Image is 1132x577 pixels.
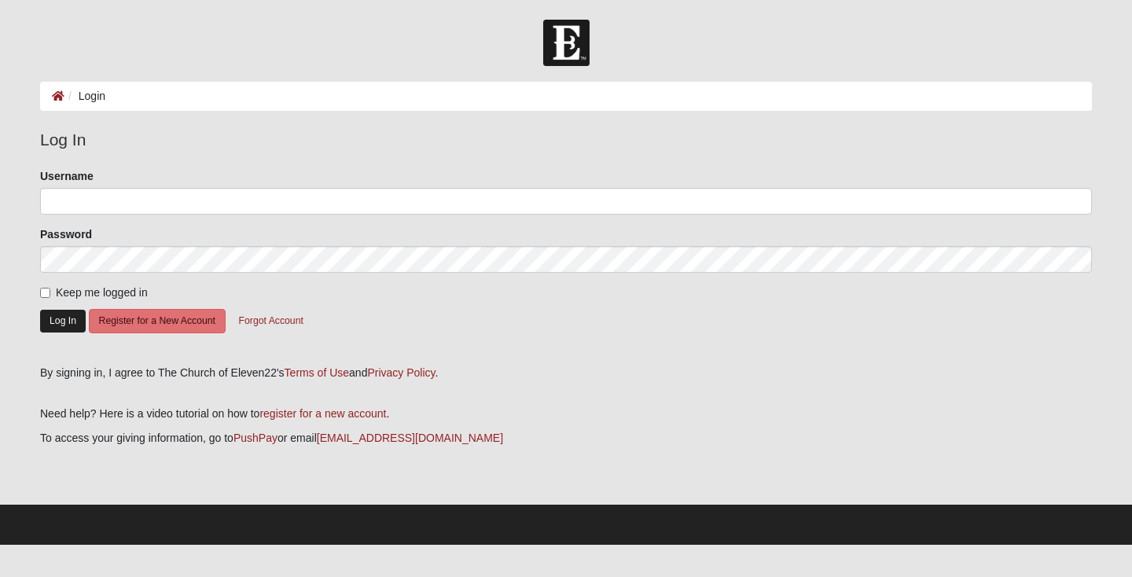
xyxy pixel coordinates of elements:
legend: Log In [40,127,1092,153]
li: Login [64,88,105,105]
a: Terms of Use [285,366,349,379]
a: register for a new account [259,407,386,420]
a: PushPay [233,432,277,444]
p: Need help? Here is a video tutorial on how to . [40,406,1092,422]
button: Register for a New Account [89,309,226,333]
a: [EMAIL_ADDRESS][DOMAIN_NAME] [317,432,503,444]
a: Privacy Policy [367,366,435,379]
span: Keep me logged in [56,286,148,299]
div: By signing in, I agree to The Church of Eleven22's and . [40,365,1092,381]
input: Keep me logged in [40,288,50,298]
button: Log In [40,310,86,333]
label: Password [40,226,92,242]
img: Church of Eleven22 Logo [543,20,590,66]
label: Username [40,168,94,184]
p: To access your giving information, go to or email [40,430,1092,447]
button: Forgot Account [229,309,314,333]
